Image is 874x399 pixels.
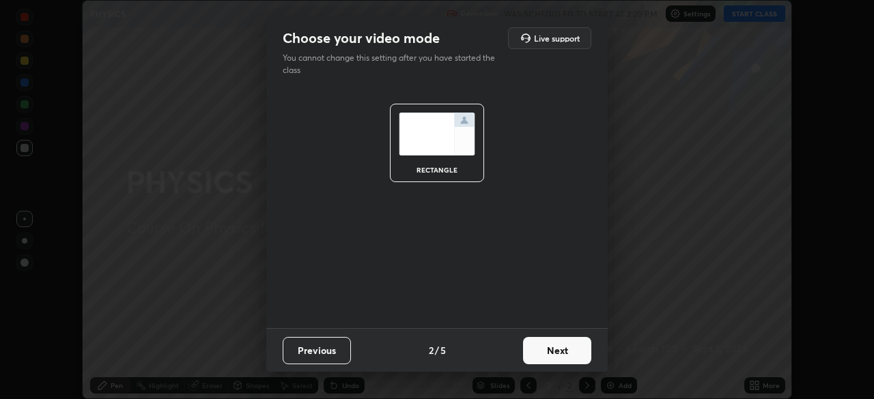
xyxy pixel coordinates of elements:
[410,166,464,173] div: rectangle
[283,29,440,47] h2: Choose your video mode
[283,337,351,364] button: Previous
[283,52,504,76] p: You cannot change this setting after you have started the class
[534,34,580,42] h5: Live support
[435,343,439,357] h4: /
[440,343,446,357] h4: 5
[523,337,591,364] button: Next
[429,343,434,357] h4: 2
[399,113,475,156] img: normalScreenIcon.ae25ed63.svg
